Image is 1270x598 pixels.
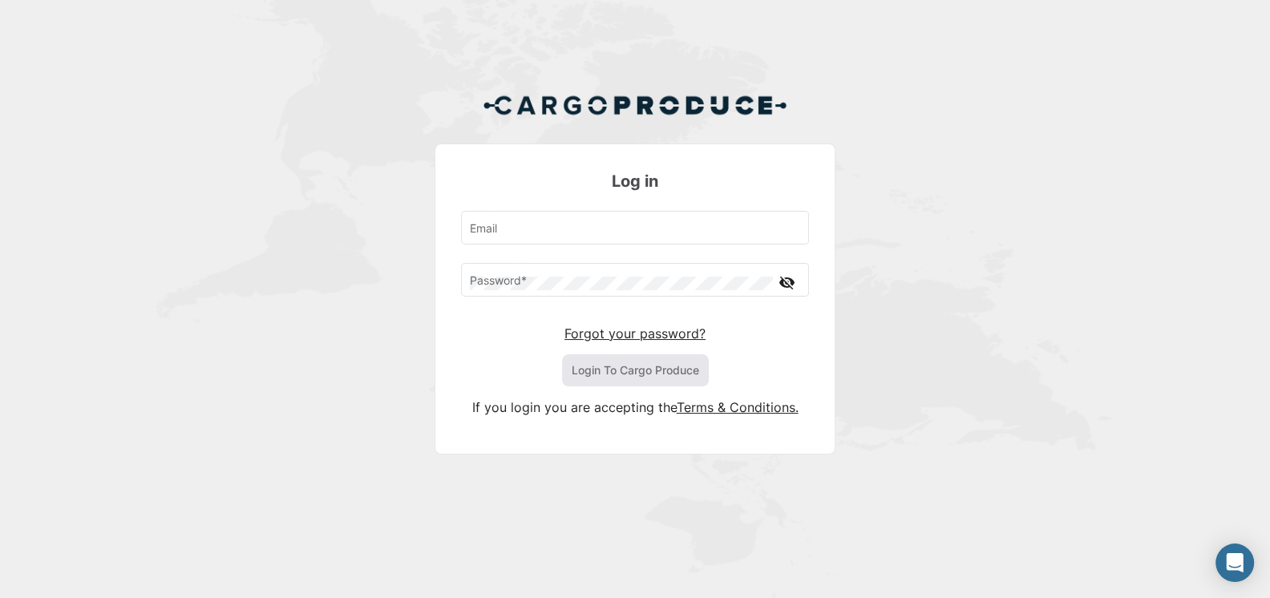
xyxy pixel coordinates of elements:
[461,170,809,192] h3: Log in
[677,399,799,415] a: Terms & Conditions.
[483,86,787,124] img: Cargo Produce Logo
[777,273,796,293] mat-icon: visibility_off
[564,325,706,341] a: Forgot your password?
[1215,543,1254,582] div: Open Intercom Messenger
[472,399,677,415] span: If you login you are accepting the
